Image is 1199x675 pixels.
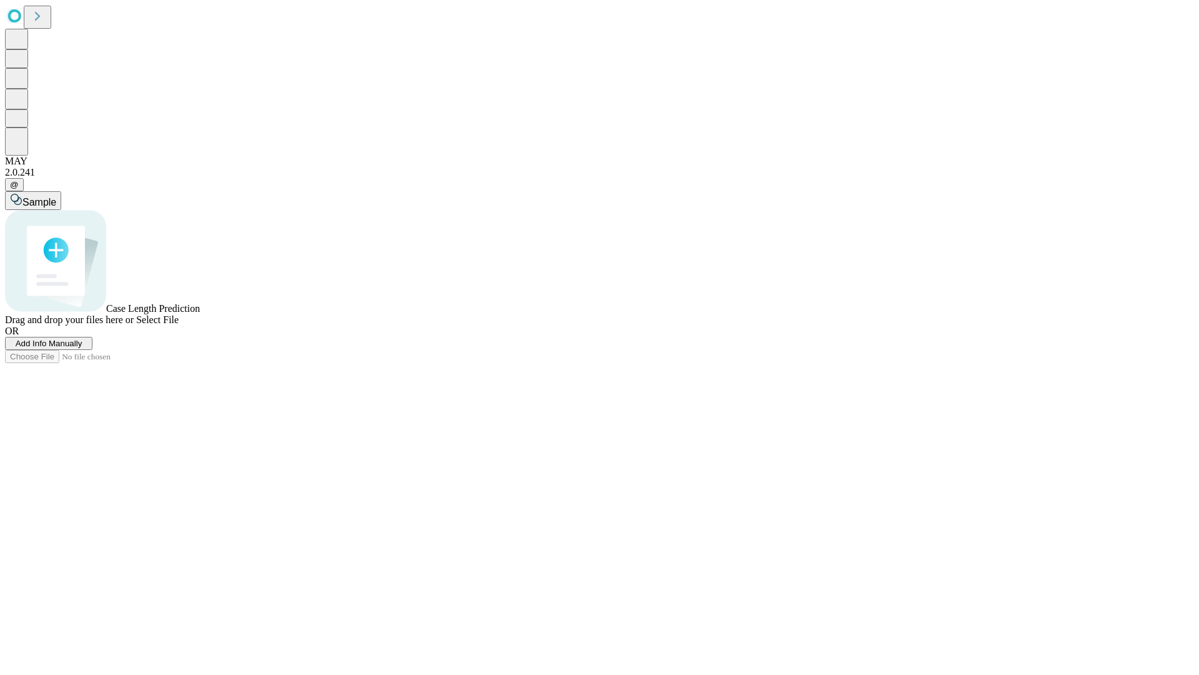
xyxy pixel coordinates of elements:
span: Drag and drop your files here or [5,314,134,325]
button: Add Info Manually [5,337,92,350]
div: MAY [5,156,1194,167]
span: Select File [136,314,179,325]
button: Sample [5,191,61,210]
span: @ [10,180,19,189]
div: 2.0.241 [5,167,1194,178]
span: Case Length Prediction [106,303,200,314]
span: Add Info Manually [16,339,82,348]
button: @ [5,178,24,191]
span: OR [5,326,19,336]
span: Sample [22,197,56,207]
